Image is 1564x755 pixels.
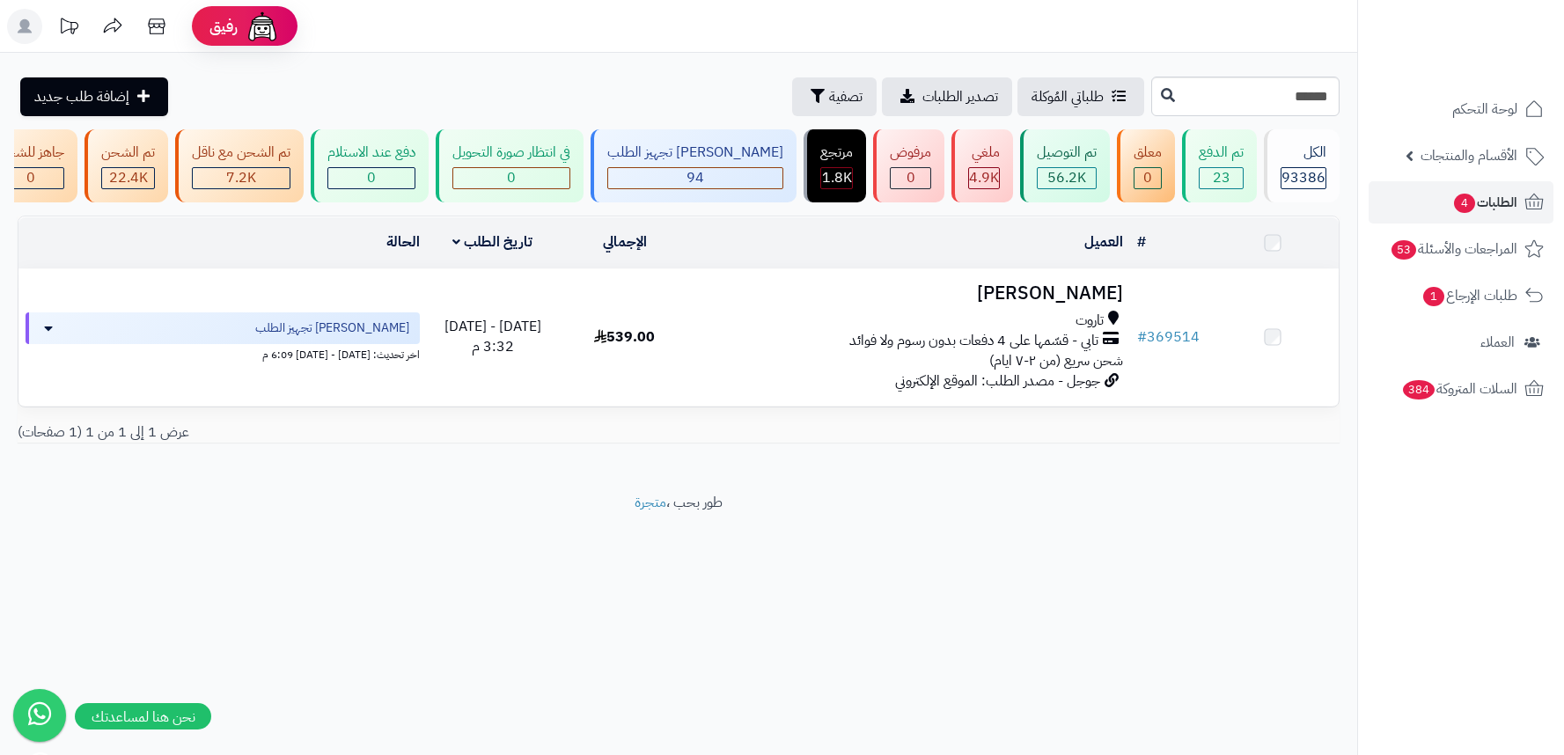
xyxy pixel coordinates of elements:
[969,167,999,188] span: 4.9K
[1137,326,1147,348] span: #
[26,167,35,188] span: 0
[102,168,154,188] div: 22385
[47,9,91,48] a: تحديثات المنصة
[1452,190,1517,215] span: الطلبات
[172,129,307,202] a: تم الشحن مع ناقل 7.2K
[698,283,1124,304] h3: [PERSON_NAME]
[948,129,1017,202] a: ملغي 4.9K
[1134,143,1162,163] div: معلق
[1017,129,1113,202] a: تم التوصيل 56.2K
[1134,168,1161,188] div: 0
[989,350,1123,371] span: شحن سريع (من ٢-٧ ايام)
[882,77,1012,116] a: تصدير الطلبات
[507,167,516,188] span: 0
[245,9,280,44] img: ai-face.png
[1179,129,1260,202] a: تم الدفع 23
[193,168,290,188] div: 7223
[1480,330,1515,355] span: العملاء
[1391,240,1416,260] span: 53
[1017,77,1144,116] a: طلباتي المُوكلة
[307,129,432,202] a: دفع عند الاستلام 0
[603,231,647,253] a: الإجمالي
[608,168,782,188] div: 94
[1076,311,1104,331] span: تاروت
[1423,287,1444,306] span: 1
[969,168,999,188] div: 4939
[821,168,852,188] div: 1784
[1369,181,1553,224] a: الطلبات4
[1199,143,1244,163] div: تم الدفع
[452,231,532,253] a: تاريخ الطلب
[1213,167,1230,188] span: 23
[4,422,679,443] div: عرض 1 إلى 1 من 1 (1 صفحات)
[1369,88,1553,130] a: لوحة التحكم
[101,143,155,163] div: تم الشحن
[1281,143,1326,163] div: الكل
[1421,283,1517,308] span: طلبات الإرجاع
[1038,168,1096,188] div: 56214
[1084,231,1123,253] a: العميل
[1137,231,1146,253] a: #
[1200,168,1243,188] div: 23
[922,86,998,107] span: تصدير الطلبات
[594,326,655,348] span: 539.00
[109,167,148,188] span: 22.4K
[255,319,409,337] span: [PERSON_NAME] تجهيز الطلب
[453,168,569,188] div: 0
[829,86,863,107] span: تصفية
[1032,86,1104,107] span: طلباتي المُوكلة
[1403,380,1435,399] span: 384
[26,344,420,363] div: اخر تحديث: [DATE] - [DATE] 6:09 م
[81,129,172,202] a: تم الشحن 22.4K
[1047,167,1086,188] span: 56.2K
[1454,194,1475,213] span: 4
[1137,326,1200,348] a: #369514
[1143,167,1152,188] span: 0
[452,143,570,163] div: في انتظار صورة التحويل
[226,167,256,188] span: 7.2K
[20,77,168,116] a: إضافة طلب جديد
[820,143,853,163] div: مرتجع
[968,143,1000,163] div: ملغي
[792,77,877,116] button: تصفية
[209,16,238,37] span: رفيق
[1421,143,1517,168] span: الأقسام والمنتجات
[1369,368,1553,410] a: السلات المتروكة384
[328,168,415,188] div: 0
[1444,13,1547,50] img: logo-2.png
[1390,237,1517,261] span: المراجعات والأسئلة
[1452,97,1517,121] span: لوحة التحكم
[34,86,129,107] span: إضافة طلب جديد
[367,167,376,188] span: 0
[870,129,948,202] a: مرفوض 0
[635,492,666,513] a: متجرة
[890,143,931,163] div: مرفوض
[444,316,541,357] span: [DATE] - [DATE] 3:32 م
[1037,143,1097,163] div: تم التوصيل
[327,143,415,163] div: دفع عند الاستلام
[1369,275,1553,317] a: طلبات الإرجاع1
[192,143,290,163] div: تم الشحن مع ناقل
[1260,129,1343,202] a: الكل93386
[1369,321,1553,363] a: العملاء
[891,168,930,188] div: 0
[687,167,704,188] span: 94
[607,143,783,163] div: [PERSON_NAME] تجهيز الطلب
[907,167,915,188] span: 0
[1113,129,1179,202] a: معلق 0
[1281,167,1325,188] span: 93386
[822,167,852,188] span: 1.8K
[895,370,1100,392] span: جوجل - مصدر الطلب: الموقع الإلكتروني
[386,231,420,253] a: الحالة
[587,129,800,202] a: [PERSON_NAME] تجهيز الطلب 94
[800,129,870,202] a: مرتجع 1.8K
[432,129,587,202] a: في انتظار صورة التحويل 0
[1369,228,1553,270] a: المراجعات والأسئلة53
[849,331,1098,351] span: تابي - قسّمها على 4 دفعات بدون رسوم ولا فوائد
[1401,377,1517,401] span: السلات المتروكة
